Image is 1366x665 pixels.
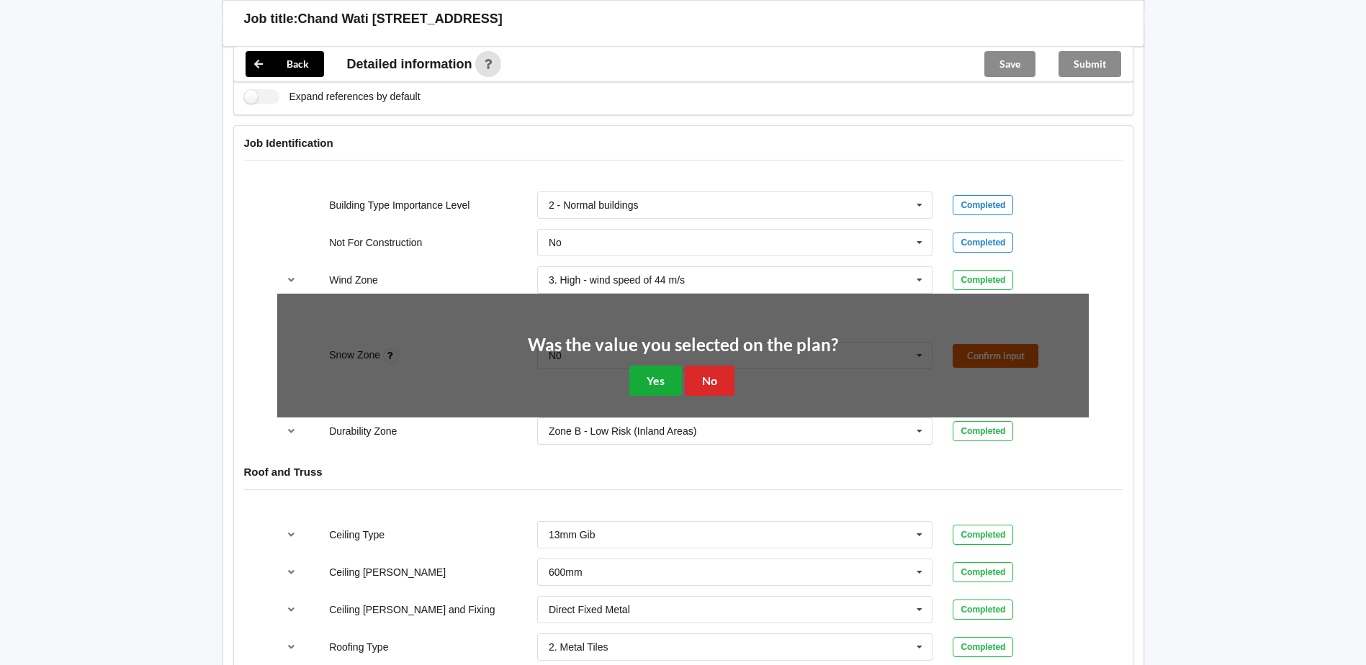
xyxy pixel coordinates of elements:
[329,425,397,437] label: Durability Zone
[953,562,1013,582] div: Completed
[329,566,446,578] label: Ceiling [PERSON_NAME]
[244,136,1123,150] h4: Job Identification
[277,634,305,660] button: reference-toggle
[246,51,324,77] button: Back
[277,267,305,293] button: reference-toggle
[549,530,596,540] div: 13mm Gib
[329,274,378,286] label: Wind Zone
[329,529,385,540] label: Ceiling Type
[347,58,472,71] span: Detailed information
[549,567,583,577] div: 600mm
[329,641,388,653] label: Roofing Type
[329,604,495,615] label: Ceiling [PERSON_NAME] and Fixing
[685,366,734,395] button: No
[953,421,1013,441] div: Completed
[549,605,630,615] div: Direct Fixed Metal
[953,270,1013,290] div: Completed
[953,600,1013,620] div: Completed
[549,642,608,652] div: 2. Metal Tiles
[549,237,562,248] div: No
[277,597,305,623] button: reference-toggle
[244,11,298,27] h3: Job title:
[528,334,838,356] h2: Was the value you selected on the plan?
[953,232,1013,253] div: Completed
[244,465,1123,479] h4: Roof and Truss
[549,275,685,285] div: 3. High - wind speed of 44 m/s
[329,199,469,211] label: Building Type Importance Level
[329,237,422,248] label: Not For Construction
[298,11,503,27] h3: Chand Wati [STREET_ADDRESS]
[277,522,305,548] button: reference-toggle
[277,559,305,585] button: reference-toggle
[277,418,305,444] button: reference-toggle
[549,426,696,436] div: Zone B - Low Risk (Inland Areas)
[629,366,682,395] button: Yes
[953,195,1013,215] div: Completed
[953,637,1013,657] div: Completed
[244,89,421,104] label: Expand references by default
[549,200,639,210] div: 2 - Normal buildings
[953,525,1013,545] div: Completed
